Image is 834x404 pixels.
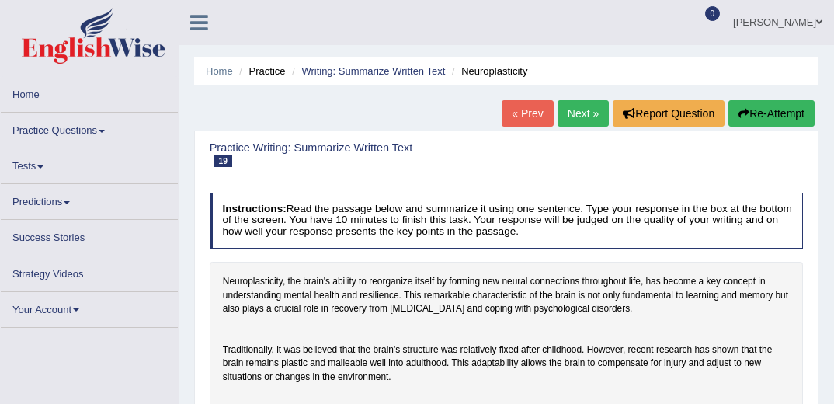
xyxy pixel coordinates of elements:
a: Home [206,65,233,77]
a: Next » [558,100,609,127]
li: Practice [235,64,285,78]
a: Home [1,77,178,107]
a: Tests [1,148,178,179]
span: 0 [705,6,721,21]
a: « Prev [502,100,553,127]
a: Predictions [1,184,178,214]
a: Writing: Summarize Written Text [301,65,445,77]
button: Re-Attempt [728,100,815,127]
a: Strategy Videos [1,256,178,287]
a: Your Account [1,292,178,322]
button: Report Question [613,100,725,127]
h4: Read the passage below and summarize it using one sentence. Type your response in the box at the ... [210,193,804,249]
h2: Practice Writing: Summarize Written Text [210,142,578,168]
li: Neuroplasticity [448,64,528,78]
span: 19 [214,155,232,167]
a: Success Stories [1,220,178,250]
b: Instructions: [222,203,286,214]
a: Practice Questions [1,113,178,143]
